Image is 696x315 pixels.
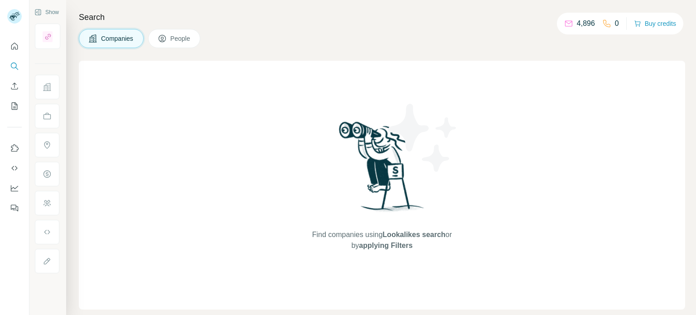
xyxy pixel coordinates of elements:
span: Lookalikes search [382,231,445,238]
button: Use Surfe on LinkedIn [7,140,22,156]
button: Buy credits [634,17,676,30]
img: Surfe Illustration - Woman searching with binoculars [335,119,429,220]
img: Surfe Illustration - Stars [382,97,464,179]
p: 0 [615,18,619,29]
p: 4,896 [577,18,595,29]
button: Feedback [7,200,22,216]
span: applying Filters [359,242,412,249]
button: Search [7,58,22,74]
button: My lists [7,98,22,114]
h4: Search [79,11,685,24]
button: Quick start [7,38,22,54]
span: People [170,34,191,43]
span: Find companies using or by [309,229,454,251]
button: Show [28,5,65,19]
span: Companies [101,34,134,43]
button: Dashboard [7,180,22,196]
button: Enrich CSV [7,78,22,94]
button: Use Surfe API [7,160,22,176]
